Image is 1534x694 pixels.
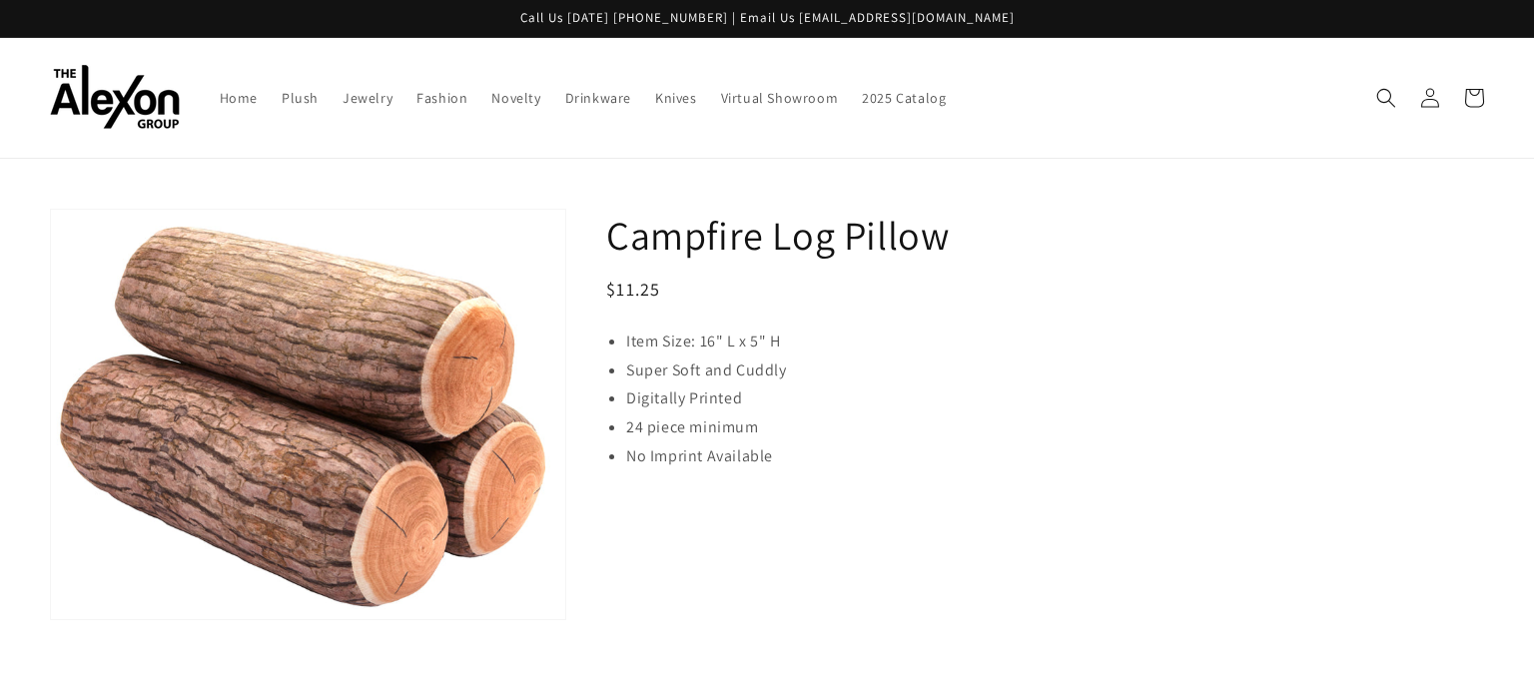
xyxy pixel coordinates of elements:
span: Home [220,89,258,107]
img: The Alexon Group [50,65,180,130]
span: Jewelry [343,89,392,107]
a: Plush [270,77,331,119]
li: 24 piece minimum [626,413,1484,442]
span: Drinkware [565,89,631,107]
summary: Search [1364,76,1408,120]
span: Fashion [416,89,467,107]
span: Plush [282,89,319,107]
span: $11.25 [606,278,661,301]
a: Virtual Showroom [709,77,851,119]
li: Super Soft and Cuddly [626,356,1484,385]
h1: Campfire Log Pillow [606,209,1484,261]
span: Novelty [491,89,540,107]
span: Knives [655,89,697,107]
span: Virtual Showroom [721,89,839,107]
a: Home [208,77,270,119]
li: Digitally Printed [626,384,1484,413]
a: Knives [643,77,709,119]
a: 2025 Catalog [850,77,958,119]
li: Item Size: 16" L x 5" H [626,328,1484,356]
span: 2025 Catalog [862,89,946,107]
a: Drinkware [553,77,643,119]
a: Novelty [479,77,552,119]
li: No Imprint Available [626,442,1484,471]
a: Fashion [404,77,479,119]
a: Jewelry [331,77,404,119]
